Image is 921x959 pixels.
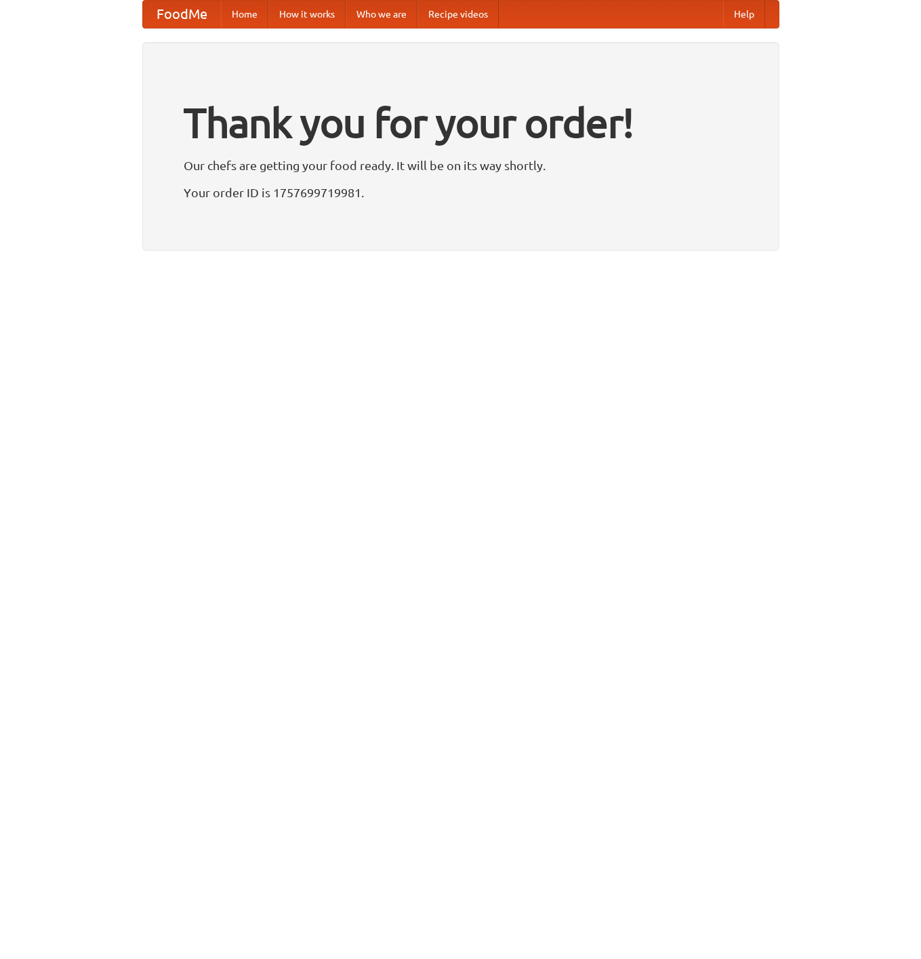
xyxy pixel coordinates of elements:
a: Who we are [346,1,417,28]
h1: Thank you for your order! [184,90,738,155]
p: Our chefs are getting your food ready. It will be on its way shortly. [184,155,738,176]
a: Help [723,1,765,28]
a: FoodMe [143,1,221,28]
a: How it works [268,1,346,28]
a: Home [221,1,268,28]
a: Recipe videos [417,1,499,28]
p: Your order ID is 1757699719981. [184,182,738,203]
